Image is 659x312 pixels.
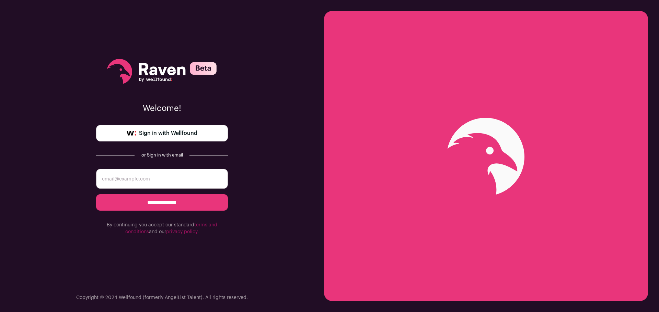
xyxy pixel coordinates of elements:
p: Copyright © 2024 Wellfound (formerly AngelList Talent). All rights reserved. [76,294,248,301]
p: Welcome! [96,103,228,114]
a: privacy policy [166,229,197,234]
p: By continuing you accept our standard and our . [96,222,228,235]
div: or Sign in with email [140,152,184,158]
a: Sign in with Wellfound [96,125,228,141]
input: email@example.com [96,169,228,189]
span: Sign in with Wellfound [139,129,197,137]
img: wellfound-symbol-flush-black-fb3c872781a75f747ccb3a119075da62bfe97bd399995f84a933054e44a575c4.png [127,131,136,136]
